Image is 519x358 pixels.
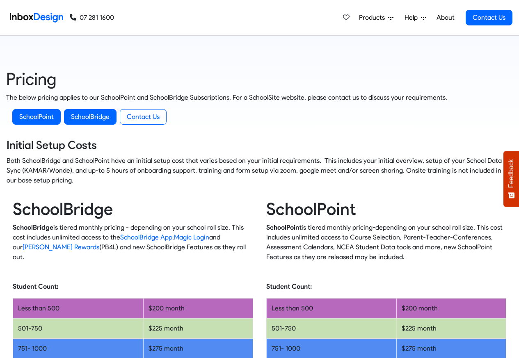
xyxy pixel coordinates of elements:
[503,151,519,207] button: Feedback - Show survey
[508,159,515,188] span: Feedback
[373,223,375,231] strong: -
[401,9,430,26] a: Help
[174,233,209,241] a: Magic Login
[405,13,421,23] span: Help
[266,283,312,290] strong: Student Count:
[70,13,114,23] a: 07 281 1600
[12,109,61,125] a: SchoolPoint
[143,319,253,339] td: $225 month
[7,156,512,185] p: Both SchoolBridge and SchoolPoint have an initial setup cost that varies based on your initial re...
[266,299,397,319] td: Less than 500
[13,198,253,219] h2: SchoolBridge
[7,138,512,153] h4: Initial Setup Costs
[120,109,167,125] a: Contact Us
[143,299,253,319] td: $200 month
[13,283,58,290] strong: Student Count:
[466,10,512,25] a: Contact Us
[120,233,172,241] a: SchoolBridge App
[6,68,513,89] heading: Pricing
[434,9,457,26] a: About
[266,223,302,231] strong: SchoolPoint
[13,223,53,231] strong: SchoolBridge
[13,223,253,262] p: is tiered monthly pricing - depending on your school roll size. This cost includes unlimited acce...
[6,93,513,103] p: The below pricing applies to our SchoolPoint and SchoolBridge Subscriptions. For a SchoolSite web...
[397,299,506,319] td: $200 month
[13,319,144,339] td: 501-750
[397,319,506,339] td: $225 month
[13,299,144,319] td: Less than 500
[266,198,507,219] h2: SchoolPoint
[266,319,397,339] td: 501-750
[356,9,397,26] a: Products
[359,13,388,23] span: Products
[64,109,117,125] a: SchoolBridge
[23,243,99,251] a: [PERSON_NAME] Rewards
[266,223,507,262] p: is tiered monthly pricing depending on your school roll size. This cost includes unlimited access...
